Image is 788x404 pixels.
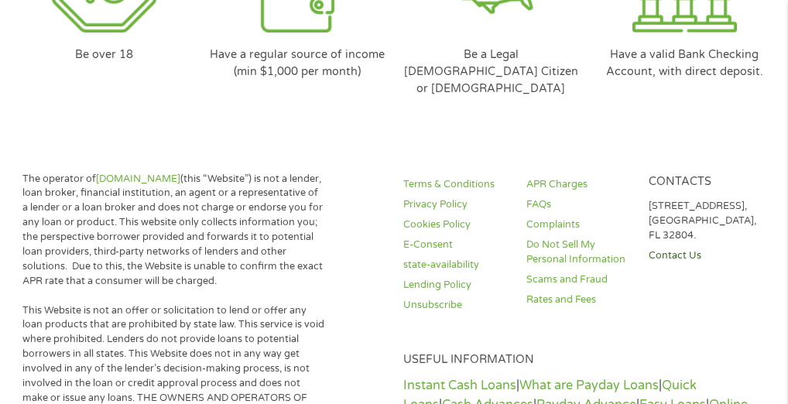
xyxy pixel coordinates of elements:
a: Lending Policy [403,278,507,293]
p: Have a valid Bank Checking Account, with direct deposit. [594,46,774,80]
a: What are Payday Loans [519,378,659,393]
a: FAQs [526,197,630,212]
h4: Contacts [649,175,756,190]
a: Rates and Fees [526,293,630,307]
a: Cookies Policy [403,217,507,232]
p: Be a Legal [DEMOGRAPHIC_DATA] Citizen or [DEMOGRAPHIC_DATA] [401,46,581,97]
p: Have a regular source of income (min $1,000 per month) [207,46,387,80]
a: Instant Cash Loans [403,378,516,393]
a: APR Charges [526,177,630,192]
h4: Useful Information [403,353,756,368]
a: Unsubscribe [403,298,507,313]
a: E-Consent [403,238,507,252]
p: [STREET_ADDRESS], [GEOGRAPHIC_DATA], FL 32804. [649,199,756,243]
a: Complaints [526,217,630,232]
span: I [401,100,404,112]
a: [DOMAIN_NAME] [96,173,180,185]
a: Scams and Fraud [526,272,630,287]
p: The operator of (this “Website”) is not a lender, loan broker, financial institution, an agent or... [22,172,324,289]
a: state-availability [403,258,507,272]
a: Privacy Policy [403,197,507,212]
a: Do Not Sell My Personal Information [526,238,630,267]
p: Be over 18 [14,46,194,63]
a: Terms & Conditions [403,177,507,192]
a: Contact Us [649,248,756,263]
